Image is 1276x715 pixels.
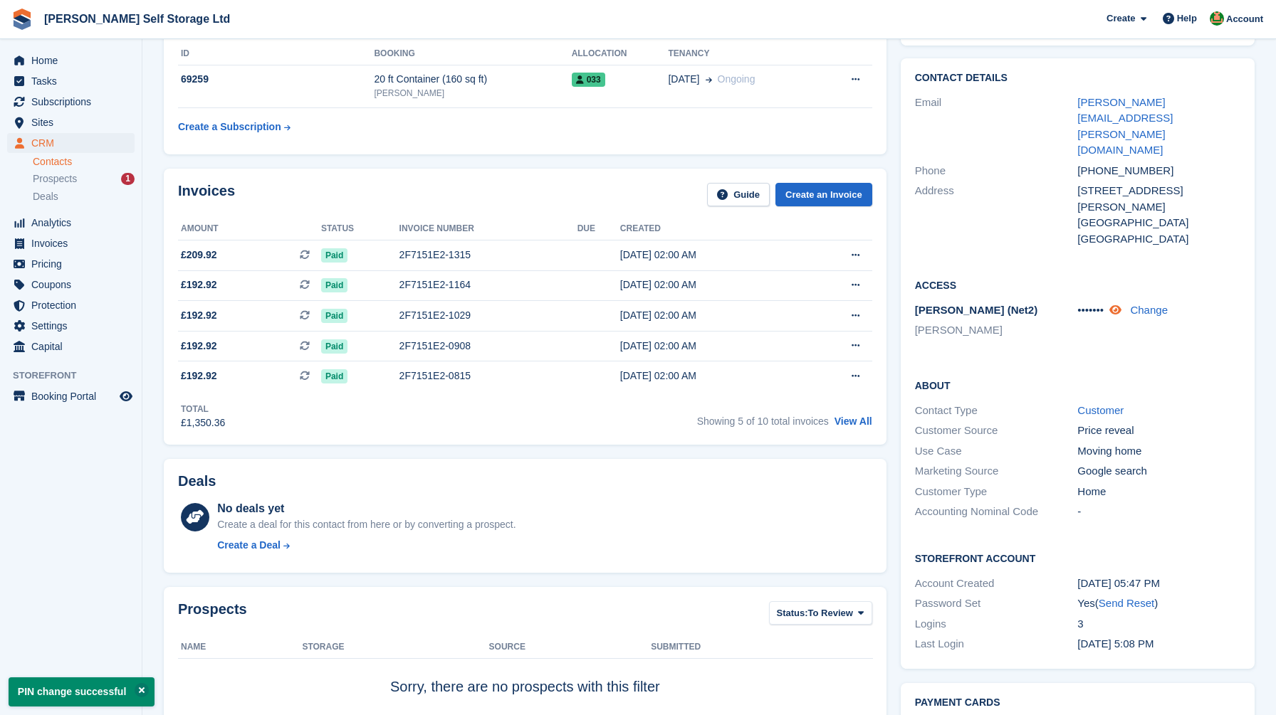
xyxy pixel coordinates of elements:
[31,275,117,295] span: Coupons
[181,403,225,415] div: Total
[399,339,577,354] div: 2F7151E2-0908
[178,43,374,65] th: ID
[217,517,516,532] div: Create a deal for this contact from here or by converting a prospect.
[7,386,135,406] a: menu
[915,697,1240,709] h2: Payment cards
[1107,11,1135,26] span: Create
[915,183,1078,247] div: Address
[178,218,321,240] th: Amount
[697,415,829,427] span: Showing 5 of 10 total invoices
[1077,304,1104,316] span: •••••••
[7,233,135,253] a: menu
[321,278,347,292] span: Paid
[217,538,281,553] div: Create a Deal
[915,616,1078,632] div: Logins
[321,339,347,354] span: Paid
[9,677,155,706] p: PIN change successful
[13,369,142,383] span: Storefront
[178,601,247,627] h2: Prospects
[7,254,135,274] a: menu
[33,171,135,186] a: Prospects 1
[668,43,820,65] th: Tenancy
[620,339,801,354] div: [DATE] 02:00 AM
[1077,504,1240,520] div: -
[1077,616,1240,632] div: 3
[1077,163,1240,179] div: [PHONE_NUMBER]
[7,51,135,70] a: menu
[777,606,808,620] span: Status:
[31,213,117,233] span: Analytics
[7,213,135,233] a: menu
[1130,304,1168,316] a: Change
[33,155,135,169] a: Contacts
[31,112,117,132] span: Sites
[33,190,58,203] span: Deals
[7,133,135,153] a: menu
[7,337,135,356] a: menu
[31,92,117,112] span: Subscriptions
[7,92,135,112] a: menu
[620,277,801,292] div: [DATE] 02:00 AM
[718,73,755,85] span: Ongoing
[181,248,217,263] span: £209.92
[390,679,660,694] span: Sorry, there are no prospects with this filter
[769,601,872,625] button: Status: To Review
[620,308,801,323] div: [DATE] 02:00 AM
[217,538,516,553] a: Create a Deal
[915,423,1078,439] div: Customer Source
[7,295,135,315] a: menu
[915,73,1240,84] h2: Contact Details
[1077,576,1240,592] div: [DATE] 05:47 PM
[1077,463,1240,480] div: Google search
[31,386,117,406] span: Booking Portal
[321,369,347,383] span: Paid
[374,87,571,100] div: [PERSON_NAME]
[1077,484,1240,500] div: Home
[915,277,1240,292] h2: Access
[178,473,216,489] h2: Deals
[835,415,872,427] a: View All
[178,120,281,134] div: Create a Subscription
[31,337,117,356] span: Capital
[7,275,135,295] a: menu
[399,277,577,292] div: 2F7151E2-1164
[178,114,291,140] a: Create a Subscription
[915,551,1240,565] h2: Storefront Account
[707,183,770,206] a: Guide
[121,173,135,185] div: 1
[620,218,801,240] th: Created
[808,606,853,620] span: To Review
[31,71,117,91] span: Tasks
[577,218,620,240] th: Due
[399,218,577,240] th: Invoice number
[775,183,872,206] a: Create an Invoice
[1226,12,1263,26] span: Account
[1095,597,1158,609] span: ( )
[915,443,1078,460] div: Use Case
[321,248,347,263] span: Paid
[1077,423,1240,439] div: Price reveal
[620,369,801,383] div: [DATE] 02:00 AM
[321,309,347,323] span: Paid
[915,322,1078,339] li: [PERSON_NAME]
[620,248,801,263] div: [DATE] 02:00 AM
[1077,637,1154,650] time: 2025-01-17 17:08:02 UTC
[181,308,217,323] span: £192.92
[489,636,652,659] th: Source
[572,73,605,87] span: 033
[1210,11,1224,26] img: Joshua Wild
[572,43,669,65] th: Allocation
[915,595,1078,612] div: Password Set
[1077,404,1124,416] a: Customer
[1077,443,1240,460] div: Moving home
[217,500,516,517] div: No deals yet
[915,403,1078,419] div: Contact Type
[31,316,117,336] span: Settings
[399,308,577,323] div: 2F7151E2-1029
[181,415,225,430] div: £1,350.36
[399,369,577,383] div: 2F7151E2-0815
[38,7,236,31] a: [PERSON_NAME] Self Storage Ltd
[668,72,699,87] span: [DATE]
[1077,595,1240,612] div: Yes
[7,71,135,91] a: menu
